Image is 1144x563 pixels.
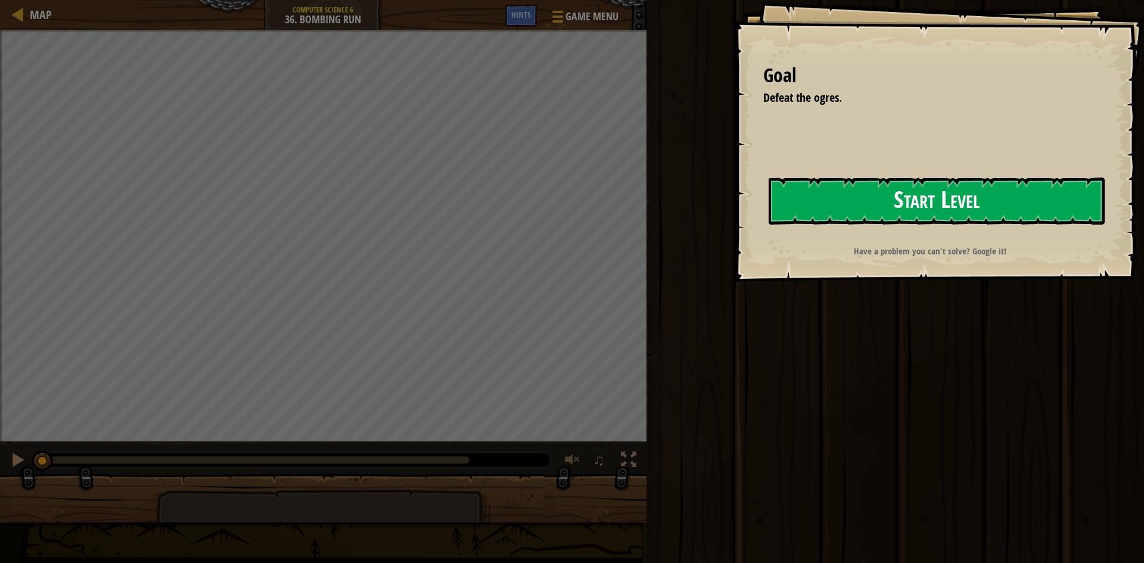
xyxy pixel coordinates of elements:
button: ♫ [590,449,611,474]
button: Toggle fullscreen [617,449,641,474]
span: Defeat the ogres. [763,89,842,105]
strong: Have a problem you can't solve? Google it! [854,245,1006,257]
div: Goal [763,62,1102,89]
span: Map [30,7,52,23]
span: ♫ [593,451,605,469]
li: Defeat the ogres. [748,89,1099,107]
button: Start Level [769,178,1105,225]
span: Hints [511,9,531,20]
a: Map [24,7,52,23]
button: Ctrl + P: Pause [6,449,30,474]
button: Adjust volume [561,449,585,474]
button: Game Menu [543,5,626,33]
span: Game Menu [565,9,618,24]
